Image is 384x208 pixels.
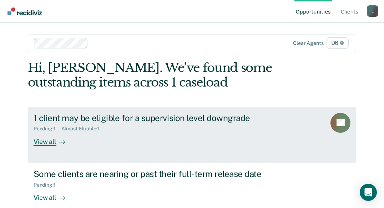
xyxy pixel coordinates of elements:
[293,40,323,46] div: Clear agents
[28,107,356,163] a: 1 client may be eligible for a supervision level downgradePending:1Almost Eligible:1View all
[34,182,61,188] div: Pending : 1
[34,188,74,202] div: View all
[61,126,105,132] div: Almost Eligible : 1
[367,5,378,17] button: Profile dropdown button
[7,7,42,15] img: Recidiviz
[34,169,284,179] div: Some clients are nearing or past their full-term release date
[34,126,61,132] div: Pending : 1
[360,184,377,201] div: Open Intercom Messenger
[28,61,290,90] div: Hi, [PERSON_NAME]. We’ve found some outstanding items across 1 caseload
[367,5,378,17] div: L
[327,37,349,49] span: D6
[34,132,74,146] div: View all
[34,113,284,123] div: 1 client may be eligible for a supervision level downgrade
